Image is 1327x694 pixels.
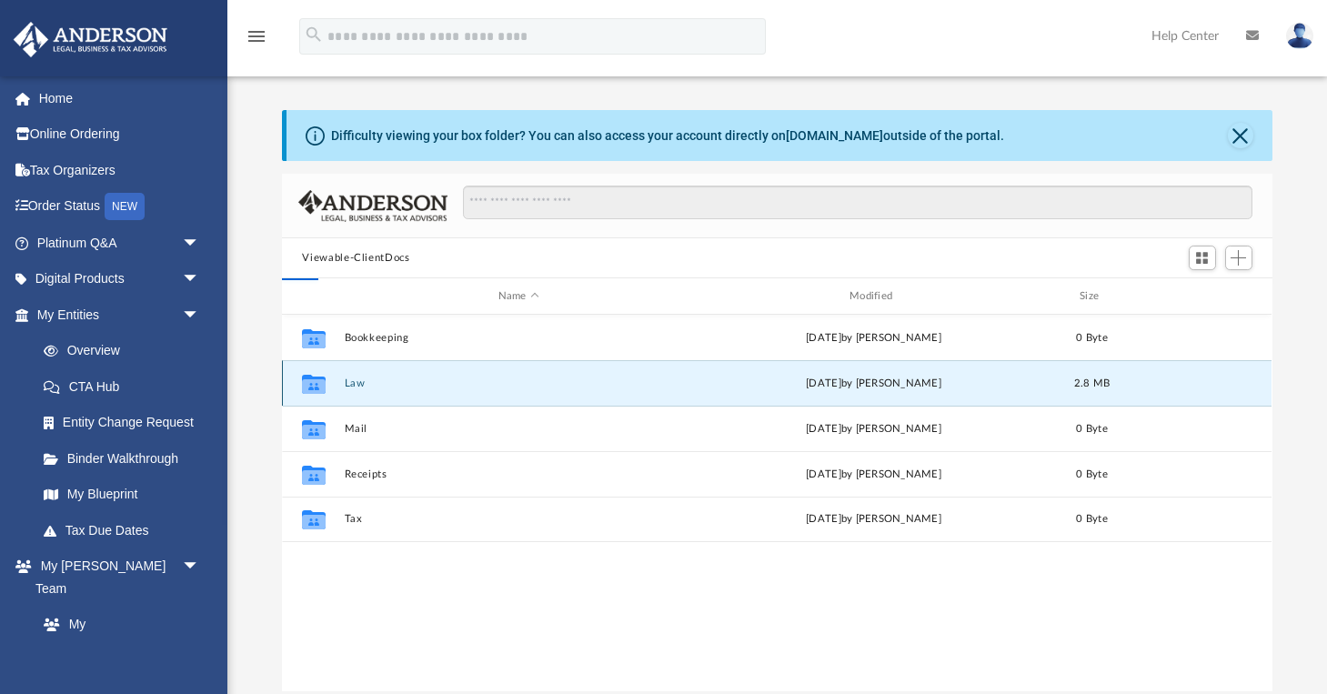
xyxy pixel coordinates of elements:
a: Home [13,80,227,116]
i: menu [246,25,267,47]
span: arrow_drop_down [182,261,218,298]
div: NEW [105,193,145,220]
button: Add [1225,246,1252,271]
span: arrow_drop_down [182,225,218,262]
span: 0 Byte [1077,424,1109,434]
i: search [304,25,324,45]
span: [DATE] [807,378,842,388]
button: Viewable-ClientDocs [302,250,409,267]
img: User Pic [1286,23,1313,49]
img: Anderson Advisors Platinum Portal [8,22,173,57]
a: Overview [25,333,227,369]
a: Entity Change Request [25,405,227,441]
a: My [PERSON_NAME] Teamarrow_drop_down [13,548,218,607]
a: Tax Due Dates [25,512,227,548]
a: My Entitiesarrow_drop_down [13,297,227,333]
a: My Blueprint [25,477,218,513]
div: id [1137,288,1264,305]
a: Tax Organizers [13,152,227,188]
div: [DATE] by [PERSON_NAME] [700,330,1048,347]
div: grid [282,315,1272,692]
div: Name [344,288,692,305]
a: Online Ordering [13,116,227,153]
button: Bookkeeping [345,332,692,344]
a: My [PERSON_NAME] Team [25,607,209,688]
span: 2.8 MB [1074,378,1111,388]
button: Switch to Grid View [1189,246,1216,271]
div: [DATE] by [PERSON_NAME] [700,421,1048,438]
a: Order StatusNEW [13,188,227,226]
span: 0 Byte [1077,514,1109,524]
span: 0 Byte [1077,333,1109,343]
div: Modified [699,288,1048,305]
button: Law [345,377,692,389]
a: Platinum Q&Aarrow_drop_down [13,225,227,261]
a: [DOMAIN_NAME] [786,128,883,143]
button: Receipts [345,468,692,480]
span: 0 Byte [1077,469,1109,479]
button: Mail [345,423,692,435]
a: CTA Hub [25,368,227,405]
input: Search files and folders [463,186,1252,220]
span: arrow_drop_down [182,548,218,586]
button: Tax [345,513,692,525]
div: Size [1056,288,1129,305]
span: arrow_drop_down [182,297,218,334]
div: id [290,288,336,305]
div: [DATE] by [PERSON_NAME] [700,467,1048,483]
a: Digital Productsarrow_drop_down [13,261,227,297]
div: Difficulty viewing your box folder? You can also access your account directly on outside of the p... [331,126,1004,146]
div: by [PERSON_NAME] [700,376,1048,392]
a: Binder Walkthrough [25,440,227,477]
button: Close [1228,123,1253,148]
a: menu [246,35,267,47]
div: [DATE] by [PERSON_NAME] [700,511,1048,528]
